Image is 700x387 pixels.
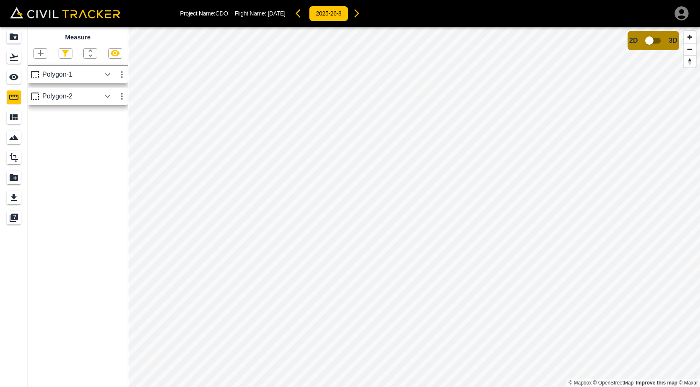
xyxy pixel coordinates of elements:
p: Project Name: CDO [180,10,228,17]
button: Zoom out [684,43,696,55]
a: Mapbox [569,380,592,386]
button: Reset bearing to north [684,55,696,67]
span: [DATE] [268,10,286,17]
a: Maxar [679,380,698,386]
button: 2025-26-8 [309,6,349,21]
img: Civil Tracker [10,7,120,18]
span: 3D [669,37,677,44]
canvas: Map [128,27,700,387]
a: Map feedback [636,380,677,386]
a: OpenStreetMap [593,380,634,386]
button: Zoom in [684,31,696,43]
span: 2D [629,37,638,44]
p: Flight Name: [235,10,286,17]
